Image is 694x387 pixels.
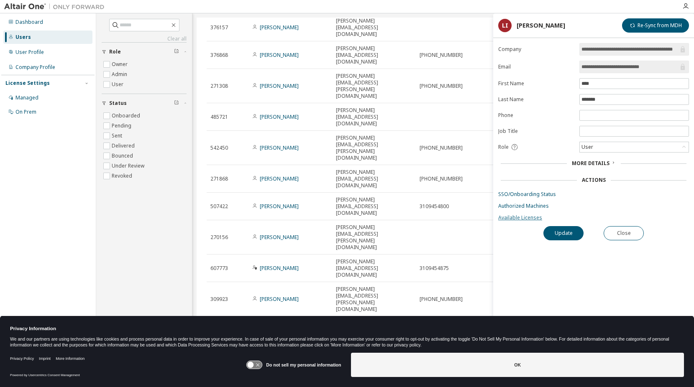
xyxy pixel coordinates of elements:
label: Company [498,46,574,53]
label: Sent [112,131,124,141]
a: [PERSON_NAME] [260,265,299,272]
span: [PHONE_NUMBER] [420,145,463,151]
button: Update [543,226,584,240]
span: [PERSON_NAME][EMAIL_ADDRESS][DOMAIN_NAME] [336,45,412,65]
label: Delivered [112,141,136,151]
label: Owner [112,59,129,69]
span: 271868 [210,176,228,182]
label: Bounced [112,151,135,161]
span: 542450 [210,145,228,151]
img: Altair One [4,3,109,11]
span: [PERSON_NAME][EMAIL_ADDRESS][PERSON_NAME][DOMAIN_NAME] [336,286,412,313]
a: [PERSON_NAME] [260,175,299,182]
label: First Name [498,80,574,87]
button: Status [102,94,187,112]
a: [PERSON_NAME] [260,51,299,59]
span: Clear filter [174,100,179,107]
span: [PERSON_NAME][EMAIL_ADDRESS][DOMAIN_NAME] [336,18,412,38]
a: Authorized Machines [498,203,689,209]
div: [PERSON_NAME] [517,22,565,29]
span: [PERSON_NAME][EMAIL_ADDRESS][PERSON_NAME][DOMAIN_NAME] [336,135,412,161]
div: Managed [15,94,38,101]
label: Admin [112,69,129,79]
span: [PHONE_NUMBER] [420,296,463,303]
div: User Profile [15,49,44,56]
div: On Prem [15,109,36,115]
a: [PERSON_NAME] [260,82,299,89]
button: Re-Sync from MDH [622,18,689,33]
label: Phone [498,112,574,119]
div: Actions [582,177,606,183]
span: [PERSON_NAME][EMAIL_ADDRESS][DOMAIN_NAME] [336,107,412,127]
a: SSO/Onboarding Status [498,191,689,198]
span: 271308 [210,83,228,89]
span: More Details [572,160,609,167]
span: 309923 [210,296,228,303]
span: 507422 [210,203,228,210]
label: Revoked [112,171,134,181]
a: [PERSON_NAME] [260,234,299,241]
a: Clear all [102,36,187,42]
div: User [580,143,594,152]
div: LI [498,19,512,32]
a: [PERSON_NAME] [260,295,299,303]
span: 270156 [210,234,228,241]
div: Dashboard [15,19,43,25]
label: Job Title [498,128,574,135]
span: [PERSON_NAME][EMAIL_ADDRESS][DOMAIN_NAME] [336,258,412,278]
span: [PHONE_NUMBER] [420,52,463,59]
a: Available Licenses [498,214,689,221]
span: 485721 [210,114,228,120]
label: Email [498,64,574,70]
span: 376868 [210,52,228,59]
button: Close [604,226,644,240]
a: [PERSON_NAME] [260,113,299,120]
label: Onboarded [112,111,142,121]
label: Under Review [112,161,146,171]
span: 607773 [210,265,228,272]
button: Role [102,43,187,61]
div: License Settings [5,80,50,87]
span: Role [498,144,509,150]
span: Role [109,48,121,55]
div: User [580,142,689,152]
span: [PERSON_NAME][EMAIL_ADDRESS][PERSON_NAME][DOMAIN_NAME] [336,224,412,251]
span: 3109454875 [420,265,449,272]
a: [PERSON_NAME] [260,144,299,151]
span: [PERSON_NAME][EMAIL_ADDRESS][DOMAIN_NAME] [336,196,412,216]
a: [PERSON_NAME] [260,203,299,210]
span: [PHONE_NUMBER] [420,83,463,89]
label: User [112,79,125,89]
span: Status [109,100,127,107]
span: Clear filter [174,48,179,55]
div: Company Profile [15,64,55,71]
span: 376157 [210,24,228,31]
label: Last Name [498,96,574,103]
div: Users [15,34,31,41]
a: [PERSON_NAME] [260,24,299,31]
span: [PHONE_NUMBER] [420,176,463,182]
span: [PERSON_NAME][EMAIL_ADDRESS][PERSON_NAME][DOMAIN_NAME] [336,73,412,99]
span: [PERSON_NAME][EMAIL_ADDRESS][DOMAIN_NAME] [336,169,412,189]
label: Pending [112,121,133,131]
span: 3109454800 [420,203,449,210]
